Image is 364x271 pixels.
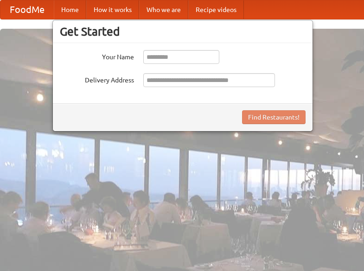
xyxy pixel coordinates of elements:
[0,0,54,19] a: FoodMe
[86,0,139,19] a: How it works
[60,73,134,85] label: Delivery Address
[54,0,86,19] a: Home
[60,25,306,38] h3: Get Started
[60,50,134,62] label: Your Name
[139,0,188,19] a: Who we are
[188,0,244,19] a: Recipe videos
[242,110,306,124] button: Find Restaurants!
